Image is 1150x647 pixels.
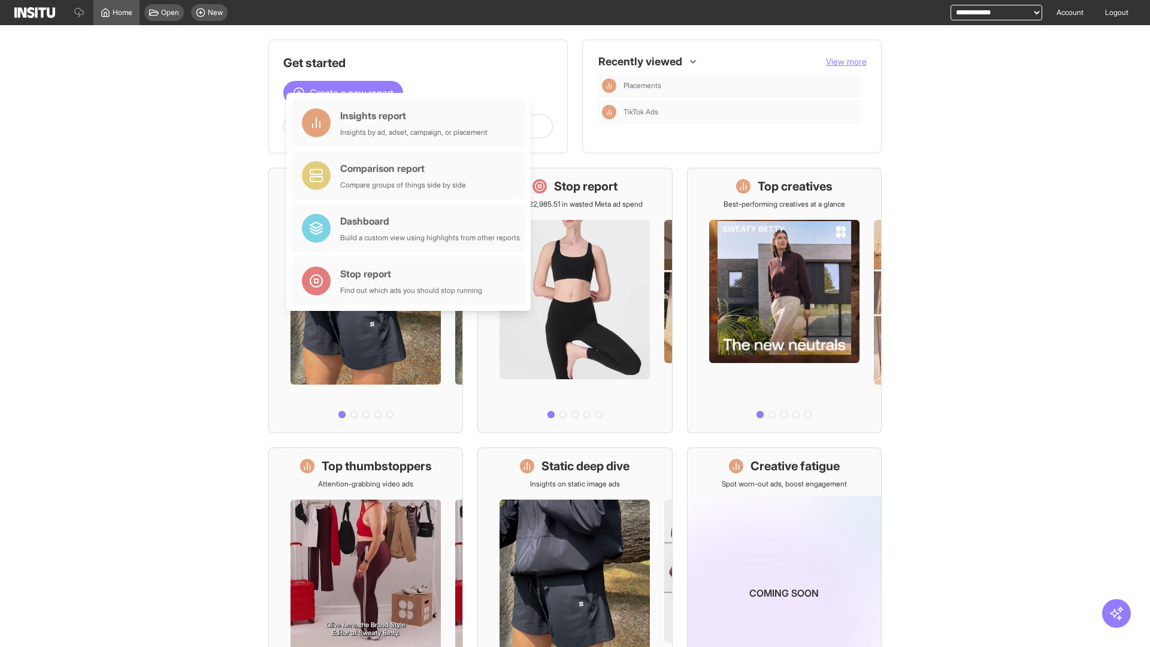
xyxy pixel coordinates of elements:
[554,178,618,195] h1: Stop report
[624,107,658,117] span: TikTok Ads
[541,458,630,474] h1: Static deep dive
[826,56,867,68] button: View more
[758,178,833,195] h1: Top creatives
[602,78,616,93] div: Insights
[340,128,488,137] div: Insights by ad, adset, campaign, or placement
[340,233,520,243] div: Build a custom view using highlights from other reports
[340,214,520,228] div: Dashboard
[687,168,882,433] a: Top creativesBest-performing creatives at a glance
[624,81,857,90] span: Placements
[624,81,661,90] span: Placements
[340,267,482,281] div: Stop report
[340,180,466,190] div: Compare groups of things side by side
[340,108,488,123] div: Insights report
[283,81,403,105] button: Create a new report
[724,199,845,209] p: Best-performing creatives at a glance
[507,199,643,209] p: Save £22,985.51 in wasted Meta ad spend
[208,8,223,17] span: New
[340,161,466,176] div: Comparison report
[161,8,179,17] span: Open
[113,8,132,17] span: Home
[310,86,394,100] span: Create a new report
[477,168,672,433] a: Stop reportSave £22,985.51 in wasted Meta ad spend
[14,7,55,18] img: Logo
[340,286,482,295] div: Find out which ads you should stop running
[826,56,867,66] span: View more
[268,168,463,433] a: What's live nowSee all active ads instantly
[283,55,553,71] h1: Get started
[624,107,857,117] span: TikTok Ads
[602,105,616,119] div: Insights
[322,458,432,474] h1: Top thumbstoppers
[318,479,413,489] p: Attention-grabbing video ads
[530,479,620,489] p: Insights on static image ads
